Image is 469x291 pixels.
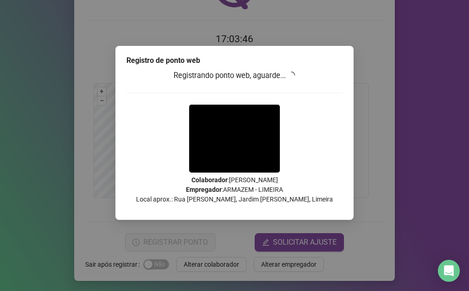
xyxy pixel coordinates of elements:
h3: Registrando ponto web, aguarde... [126,70,343,82]
span: loading [287,71,296,80]
strong: Colaborador [191,176,228,184]
p: : [PERSON_NAME] : ARMAZEM - LIMEIRA Local aprox.: Rua [PERSON_NAME], Jardim [PERSON_NAME], Limeira [126,175,343,204]
strong: Empregador [186,186,222,193]
div: Registro de ponto web [126,55,343,66]
img: Z [189,105,280,173]
div: Open Intercom Messenger [438,260,460,282]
